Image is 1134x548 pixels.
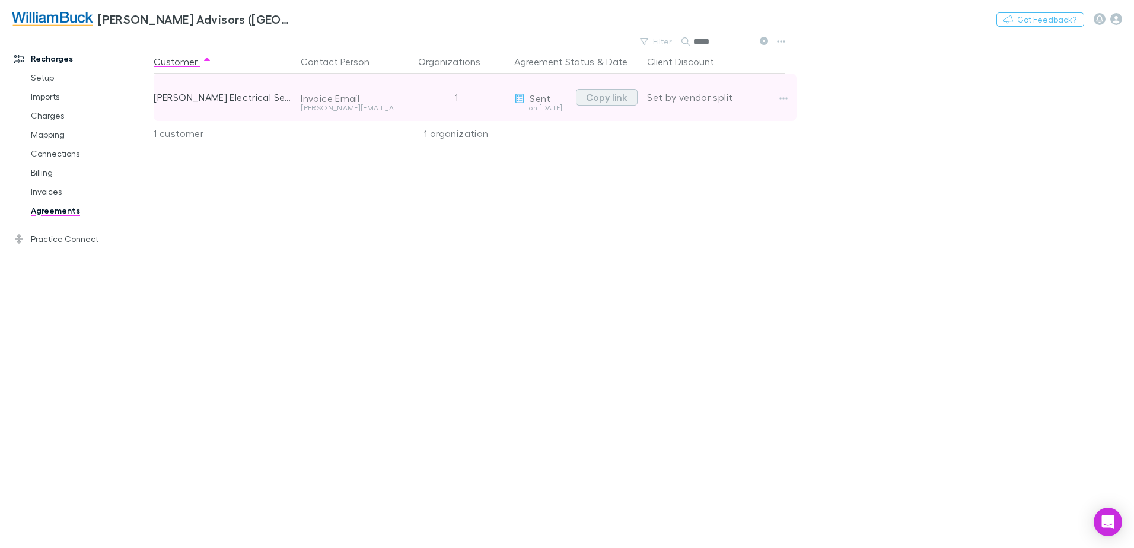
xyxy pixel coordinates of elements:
a: Practice Connect [2,230,160,248]
h3: [PERSON_NAME] Advisors ([GEOGRAPHIC_DATA]) Pty Ltd [98,12,294,26]
div: Set by vendor split [647,74,785,121]
a: Imports [19,87,160,106]
div: on [DATE] [514,104,571,111]
a: Billing [19,163,160,182]
div: 1 [403,74,509,121]
button: Organizations [418,50,495,74]
button: Got Feedback? [996,12,1084,27]
div: [PERSON_NAME] Electrical Services Pty Ltd [154,74,291,121]
a: Setup [19,68,160,87]
span: Sent [530,93,550,104]
button: Agreement Status [514,50,594,74]
a: Charges [19,106,160,125]
div: [PERSON_NAME][EMAIL_ADDRESS][DOMAIN_NAME] [301,104,398,111]
div: Open Intercom Messenger [1094,508,1122,536]
button: Filter [634,34,679,49]
a: Connections [19,144,160,163]
a: Agreements [19,201,160,220]
div: & [514,50,638,74]
a: Invoices [19,182,160,201]
div: 1 customer [154,122,296,145]
button: Contact Person [301,50,384,74]
a: Mapping [19,125,160,144]
button: Copy link [576,89,638,106]
button: Date [606,50,627,74]
a: Recharges [2,49,160,68]
button: Client Discount [647,50,728,74]
img: William Buck Advisors (WA) Pty Ltd's Logo [12,12,93,26]
button: Customer [154,50,212,74]
div: 1 organization [403,122,509,145]
a: [PERSON_NAME] Advisors ([GEOGRAPHIC_DATA]) Pty Ltd [5,5,301,33]
div: Invoice Email [301,93,398,104]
